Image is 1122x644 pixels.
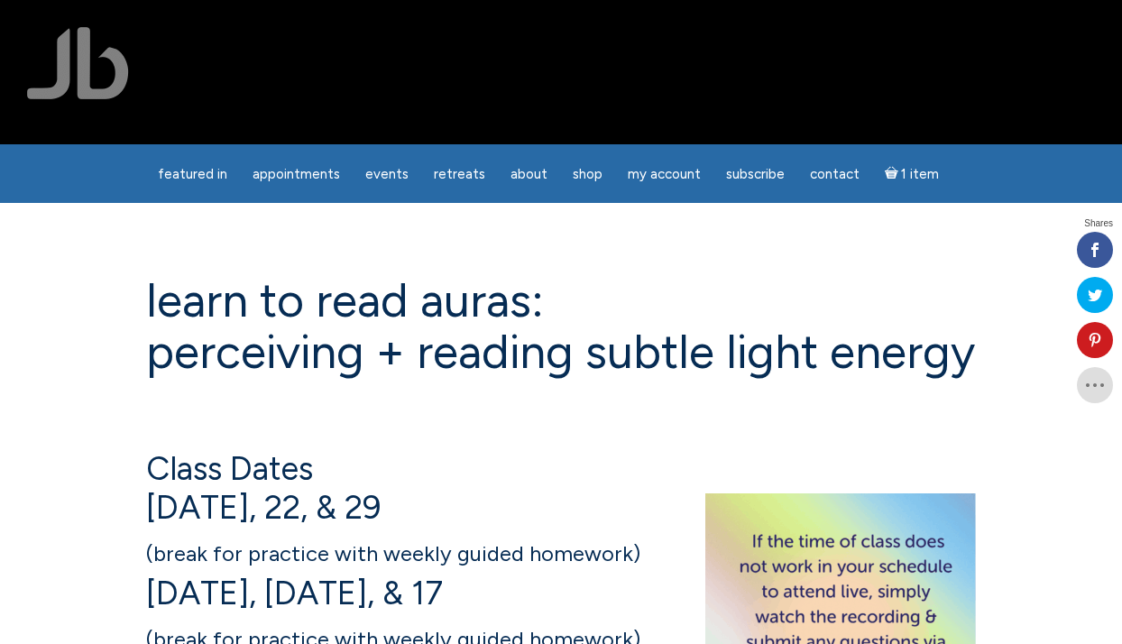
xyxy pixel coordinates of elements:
[146,530,976,612] h4: [DATE], [DATE], & 17
[354,157,419,192] a: Events
[158,166,227,182] span: featured in
[147,157,238,192] a: featured in
[726,166,785,182] span: Subscribe
[242,157,351,192] a: Appointments
[810,166,860,182] span: Contact
[365,166,409,182] span: Events
[27,27,129,99] img: Jamie Butler. The Everyday Medium
[562,157,613,192] a: Shop
[799,157,870,192] a: Contact
[628,166,701,182] span: My Account
[510,166,547,182] span: About
[715,157,796,192] a: Subscribe
[874,155,951,192] a: Cart1 item
[573,166,602,182] span: Shop
[423,157,496,192] a: Retreats
[146,449,976,527] h4: Class Dates [DATE], 22, & 29
[500,157,558,192] a: About
[253,166,340,182] span: Appointments
[901,168,939,181] span: 1 item
[146,540,640,566] span: (break for practice with weekly guided homework)
[885,166,902,182] i: Cart
[1084,219,1113,228] span: Shares
[434,166,485,182] span: Retreats
[146,275,976,378] h1: Learn to Read Auras: perceiving + reading subtle light energy
[617,157,712,192] a: My Account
